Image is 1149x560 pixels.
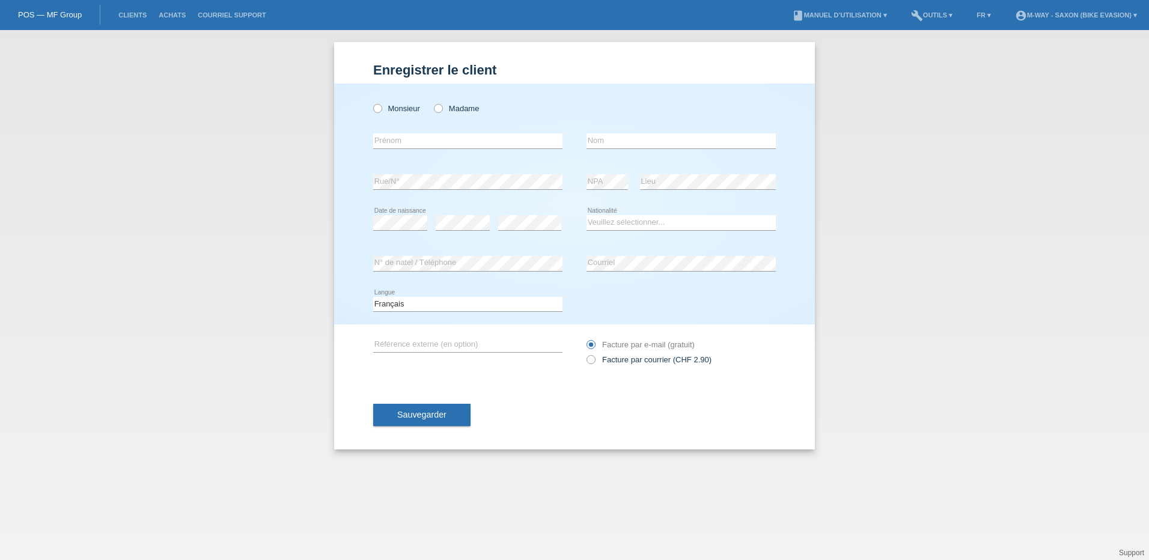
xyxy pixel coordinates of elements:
[18,10,82,19] a: POS — MF Group
[373,404,471,427] button: Sauvegarder
[786,11,893,19] a: bookManuel d’utilisation ▾
[373,104,420,113] label: Monsieur
[911,10,923,22] i: build
[792,10,804,22] i: book
[434,104,479,113] label: Madame
[192,11,272,19] a: Courriel Support
[971,11,997,19] a: FR ▾
[587,340,695,349] label: Facture par e-mail (gratuit)
[905,11,959,19] a: buildOutils ▾
[373,104,381,112] input: Monsieur
[397,410,446,419] span: Sauvegarder
[587,355,712,364] label: Facture par courrier (CHF 2.90)
[153,11,192,19] a: Achats
[1015,10,1027,22] i: account_circle
[1119,549,1144,557] a: Support
[373,62,776,78] h1: Enregistrer le client
[587,355,594,370] input: Facture par courrier (CHF 2.90)
[587,340,594,355] input: Facture par e-mail (gratuit)
[1009,11,1143,19] a: account_circlem-way - Saxon (Bike Evasion) ▾
[112,11,153,19] a: Clients
[434,104,442,112] input: Madame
